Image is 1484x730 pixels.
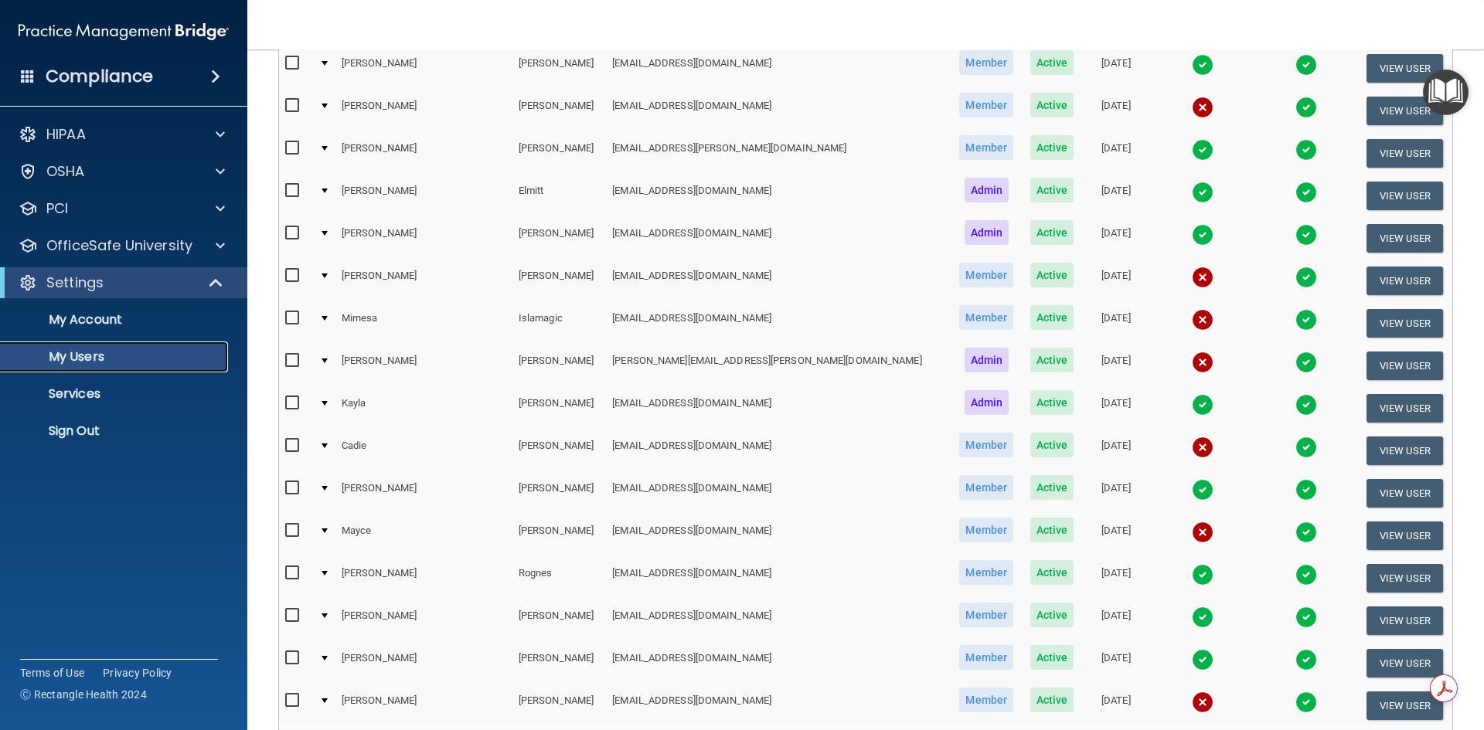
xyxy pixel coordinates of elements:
img: cross.ca9f0e7f.svg [1192,309,1213,331]
td: [EMAIL_ADDRESS][DOMAIN_NAME] [606,302,951,345]
p: OfficeSafe University [46,236,192,255]
td: Mirnesa [335,302,512,345]
td: [PERSON_NAME] [335,132,512,175]
td: [PERSON_NAME] [512,132,606,175]
img: tick.e7d51cea.svg [1295,139,1317,161]
img: cross.ca9f0e7f.svg [1192,267,1213,288]
p: Services [10,386,221,402]
td: [PERSON_NAME] [512,599,606,642]
img: cross.ca9f0e7f.svg [1192,436,1213,458]
td: [EMAIL_ADDRESS][DOMAIN_NAME] [606,260,951,302]
span: Admin [965,390,1009,415]
td: [PERSON_NAME] [335,642,512,684]
span: Active [1030,603,1074,627]
span: Member [959,135,1013,160]
img: tick.e7d51cea.svg [1295,267,1317,288]
img: tick.e7d51cea.svg [1192,54,1213,76]
span: Member [959,305,1013,330]
span: Member [959,688,1013,712]
td: [PERSON_NAME] [335,217,512,260]
span: Active [1030,220,1074,245]
span: Member [959,93,1013,117]
td: [EMAIL_ADDRESS][DOMAIN_NAME] [606,557,951,599]
td: [EMAIL_ADDRESS][DOMAIN_NAME] [606,430,951,472]
td: [PERSON_NAME] [512,47,606,90]
img: tick.e7d51cea.svg [1295,606,1317,628]
td: [EMAIL_ADDRESS][DOMAIN_NAME] [606,514,951,557]
td: [PERSON_NAME] [512,345,606,387]
iframe: Drift Widget Chat Controller [1217,620,1465,682]
span: Member [959,263,1013,287]
a: HIPAA [19,125,225,144]
td: [PERSON_NAME] [512,472,606,514]
button: View User [1367,309,1443,338]
td: [EMAIL_ADDRESS][DOMAIN_NAME] [606,599,951,642]
img: tick.e7d51cea.svg [1192,394,1213,416]
td: [EMAIL_ADDRESS][PERSON_NAME][DOMAIN_NAME] [606,132,951,175]
td: [DATE] [1082,175,1150,217]
span: Active [1030,645,1074,670]
img: tick.e7d51cea.svg [1192,182,1213,203]
img: tick.e7d51cea.svg [1295,224,1317,246]
img: tick.e7d51cea.svg [1192,224,1213,246]
td: [EMAIL_ADDRESS][DOMAIN_NAME] [606,90,951,132]
span: Active [1030,433,1074,457]
td: Islamagic [512,302,606,345]
img: tick.e7d51cea.svg [1295,54,1317,76]
a: Settings [19,273,224,292]
a: Terms of Use [20,665,84,681]
td: [PERSON_NAME] [512,642,606,684]
td: [PERSON_NAME] [512,430,606,472]
span: Member [959,560,1013,585]
p: Sign Out [10,423,221,439]
td: [PERSON_NAME] [512,387,606,430]
button: View User [1367,394,1443,423]
button: View User [1367,691,1443,720]
button: View User [1367,351,1443,380]
td: [EMAIL_ADDRESS][DOMAIN_NAME] [606,47,951,90]
td: [PERSON_NAME][EMAIL_ADDRESS][PERSON_NAME][DOMAIN_NAME] [606,345,951,387]
td: [DATE] [1082,132,1150,175]
td: [PERSON_NAME] [335,260,512,302]
img: tick.e7d51cea.svg [1295,309,1317,331]
span: Active [1030,688,1074,712]
td: [DATE] [1082,430,1150,472]
span: Admin [965,348,1009,372]
td: [PERSON_NAME] [335,345,512,387]
td: [DATE] [1082,387,1150,430]
img: tick.e7d51cea.svg [1192,649,1213,671]
span: Ⓒ Rectangle Health 2024 [20,687,147,702]
td: [DATE] [1082,599,1150,642]
img: cross.ca9f0e7f.svg [1192,351,1213,373]
button: View User [1367,97,1443,125]
td: [PERSON_NAME] [512,90,606,132]
span: Admin [965,178,1009,202]
button: View User [1367,267,1443,295]
span: Active [1030,518,1074,542]
img: tick.e7d51cea.svg [1192,606,1213,628]
button: View User [1367,182,1443,210]
td: [EMAIL_ADDRESS][DOMAIN_NAME] [606,684,951,726]
td: [DATE] [1082,90,1150,132]
img: tick.e7d51cea.svg [1295,691,1317,713]
td: [DATE] [1082,260,1150,302]
span: Active [1030,178,1074,202]
td: [EMAIL_ADDRESS][DOMAIN_NAME] [606,472,951,514]
span: Active [1030,93,1074,117]
td: [DATE] [1082,345,1150,387]
img: cross.ca9f0e7f.svg [1192,691,1213,713]
img: cross.ca9f0e7f.svg [1192,521,1213,543]
td: [PERSON_NAME] [512,684,606,726]
span: Active [1030,348,1074,372]
span: Admin [965,220,1009,245]
span: Member [959,475,1013,500]
span: Member [959,50,1013,75]
button: View User [1367,521,1443,550]
img: tick.e7d51cea.svg [1295,436,1317,458]
button: View User [1367,606,1443,635]
button: View User [1367,139,1443,168]
td: [DATE] [1082,642,1150,684]
p: My Account [10,312,221,328]
td: [DATE] [1082,217,1150,260]
td: [PERSON_NAME] [335,175,512,217]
